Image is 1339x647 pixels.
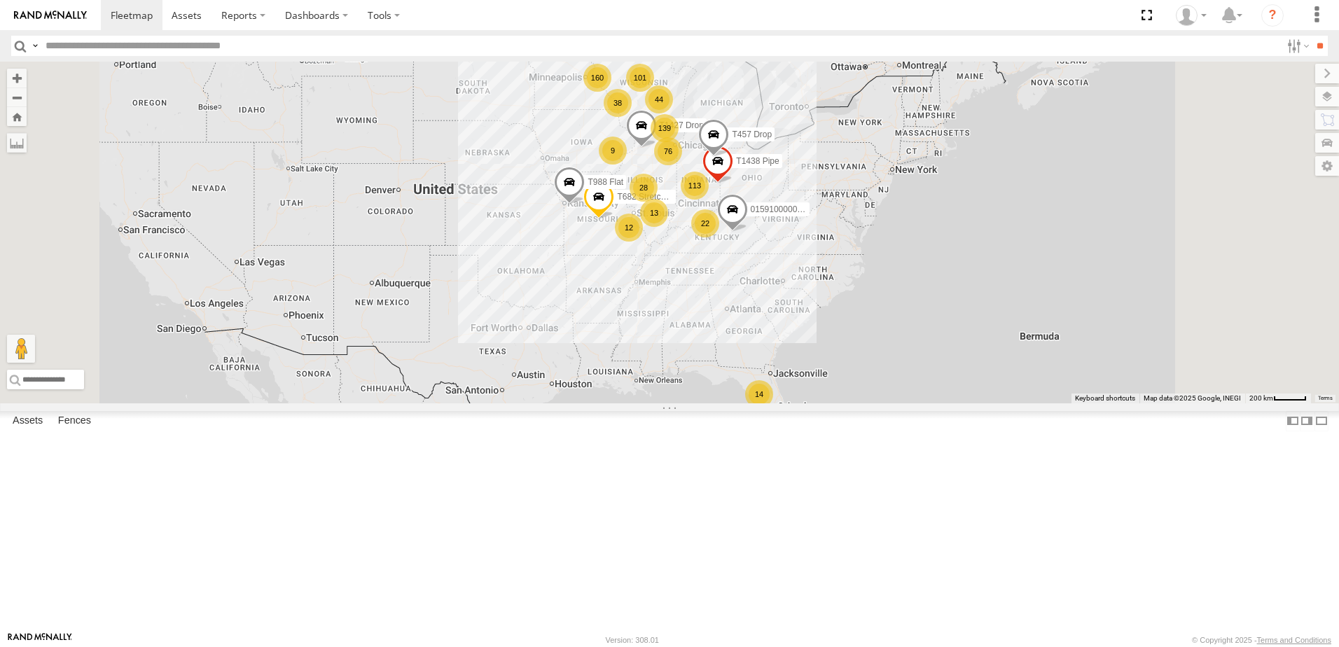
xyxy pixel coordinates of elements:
span: T457 Drop [732,130,772,140]
div: 12 [615,214,643,242]
div: 13 [640,199,668,227]
div: 22 [691,209,719,237]
div: 28 [630,174,658,202]
img: rand-logo.svg [14,11,87,20]
label: Dock Summary Table to the Left [1286,411,1300,431]
a: Terms and Conditions [1257,636,1331,644]
label: Dock Summary Table to the Right [1300,411,1314,431]
span: T682 Stretch Flat [617,192,681,202]
a: Terms (opens in new tab) [1318,396,1333,401]
label: Search Filter Options [1282,36,1312,56]
div: Version: 308.01 [606,636,659,644]
label: Hide Summary Table [1314,411,1328,431]
div: 38 [604,89,632,117]
a: Visit our Website [8,633,72,647]
div: © Copyright 2025 - [1192,636,1331,644]
label: Measure [7,133,27,153]
button: Map Scale: 200 km per 44 pixels [1245,394,1311,403]
span: Map data ©2025 Google, INEGI [1144,394,1241,402]
span: 200 km [1249,394,1273,402]
div: 14 [745,380,773,408]
label: Assets [6,411,50,431]
button: Zoom out [7,88,27,107]
button: Keyboard shortcuts [1075,394,1135,403]
div: 44 [645,85,673,113]
button: Zoom Home [7,107,27,126]
i: ? [1261,4,1284,27]
div: 113 [681,172,709,200]
label: Map Settings [1315,156,1339,176]
div: 76 [654,137,682,165]
button: Drag Pegman onto the map to open Street View [7,335,35,363]
div: Jared Benson [1171,5,1212,26]
label: Search Query [29,36,41,56]
div: 101 [626,64,654,92]
div: 139 [651,114,679,142]
span: 015910000079668 - Doesnt work-REMOVE [751,204,914,214]
div: 160 [583,64,611,92]
span: T988 Flat [588,177,623,187]
button: Zoom in [7,69,27,88]
span: T1427 Drop [660,120,704,130]
div: 9 [599,137,627,165]
label: Fences [51,411,98,431]
span: T1438 Pipe [736,156,779,166]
